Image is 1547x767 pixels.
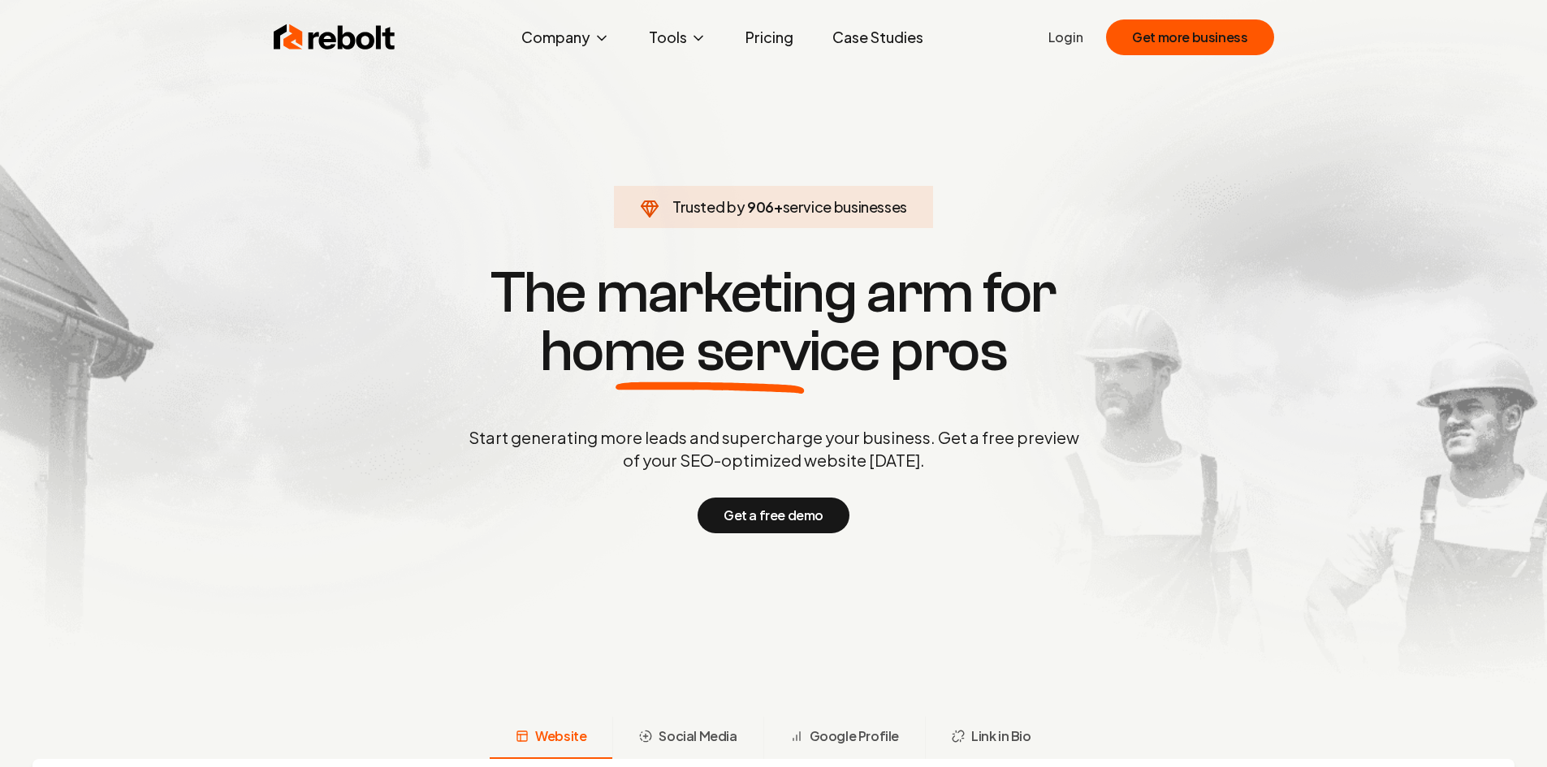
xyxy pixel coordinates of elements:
[490,717,612,759] button: Website
[384,264,1164,381] h1: The marketing arm for pros
[612,717,763,759] button: Social Media
[659,726,737,746] span: Social Media
[540,322,880,381] span: home service
[672,197,745,216] span: Trusted by
[274,21,395,54] img: Rebolt Logo
[819,21,936,54] a: Case Studies
[1106,19,1273,55] button: Get more business
[698,498,849,533] button: Get a free demo
[636,21,719,54] button: Tools
[535,726,586,746] span: Website
[774,197,783,216] span: +
[732,21,806,54] a: Pricing
[465,426,1082,472] p: Start generating more leads and supercharge your business. Get a free preview of your SEO-optimiz...
[971,726,1031,746] span: Link in Bio
[763,717,925,759] button: Google Profile
[783,197,908,216] span: service businesses
[925,717,1057,759] button: Link in Bio
[508,21,623,54] button: Company
[747,196,774,218] span: 906
[810,726,899,746] span: Google Profile
[1048,28,1083,47] a: Login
